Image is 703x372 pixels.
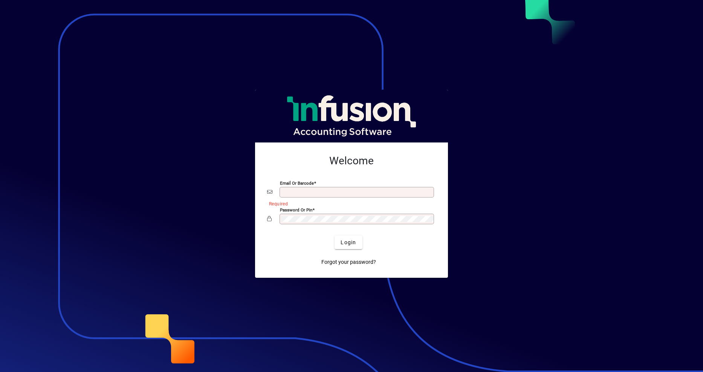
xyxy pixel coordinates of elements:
mat-label: Password or Pin [280,207,312,213]
a: Forgot your password? [318,255,379,269]
span: Login [341,239,356,246]
button: Login [335,236,362,249]
mat-error: Required [269,199,430,207]
mat-label: Email or Barcode [280,181,314,186]
h2: Welcome [267,155,436,167]
span: Forgot your password? [321,258,376,266]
